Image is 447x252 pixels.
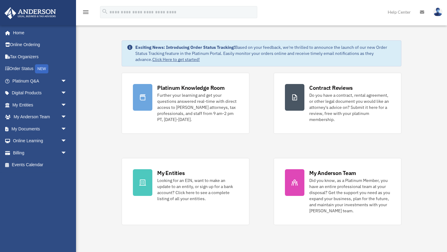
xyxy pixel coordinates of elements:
div: My Anderson Team [309,169,356,177]
a: My Entities Looking for an EIN, want to make an update to an entity, or sign up for a bank accoun... [122,158,249,225]
a: Online Learningarrow_drop_down [4,135,76,147]
span: arrow_drop_down [61,99,73,111]
div: Contract Reviews [309,84,353,92]
i: search [102,8,108,15]
a: Digital Productsarrow_drop_down [4,87,76,99]
a: Online Ordering [4,39,76,51]
span: arrow_drop_down [61,111,73,123]
span: arrow_drop_down [61,123,73,135]
a: Order StatusNEW [4,63,76,75]
span: arrow_drop_down [61,135,73,147]
div: Further your learning and get your questions answered real-time with direct access to [PERSON_NAM... [157,92,238,123]
a: My Entitiesarrow_drop_down [4,99,76,111]
a: menu [82,11,89,16]
img: User Pic [433,8,442,16]
a: Billingarrow_drop_down [4,147,76,159]
a: My Anderson Team Did you know, as a Platinum Member, you have an entire professional team at your... [274,158,401,225]
a: Platinum Knowledge Room Further your learning and get your questions answered real-time with dire... [122,73,249,134]
i: menu [82,8,89,16]
a: Tax Organizers [4,51,76,63]
div: Platinum Knowledge Room [157,84,225,92]
a: My Documentsarrow_drop_down [4,123,76,135]
img: Anderson Advisors Platinum Portal [3,7,58,19]
div: Looking for an EIN, want to make an update to an entity, or sign up for a bank account? Click her... [157,177,238,202]
div: NEW [35,64,48,73]
span: arrow_drop_down [61,75,73,87]
span: arrow_drop_down [61,147,73,159]
a: Home [4,27,73,39]
strong: Exciting News: Introducing Order Status Tracking! [135,45,235,50]
div: My Entities [157,169,185,177]
span: arrow_drop_down [61,87,73,99]
div: Did you know, as a Platinum Member, you have an entire professional team at your disposal? Get th... [309,177,390,214]
div: Based on your feedback, we're thrilled to announce the launch of our new Order Status Tracking fe... [135,44,396,62]
a: Events Calendar [4,159,76,171]
a: Contract Reviews Do you have a contract, rental agreement, or other legal document you would like... [274,73,401,134]
a: Platinum Q&Aarrow_drop_down [4,75,76,87]
div: Do you have a contract, rental agreement, or other legal document you would like an attorney's ad... [309,92,390,123]
a: My Anderson Teamarrow_drop_down [4,111,76,123]
a: Click Here to get started! [152,57,200,62]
